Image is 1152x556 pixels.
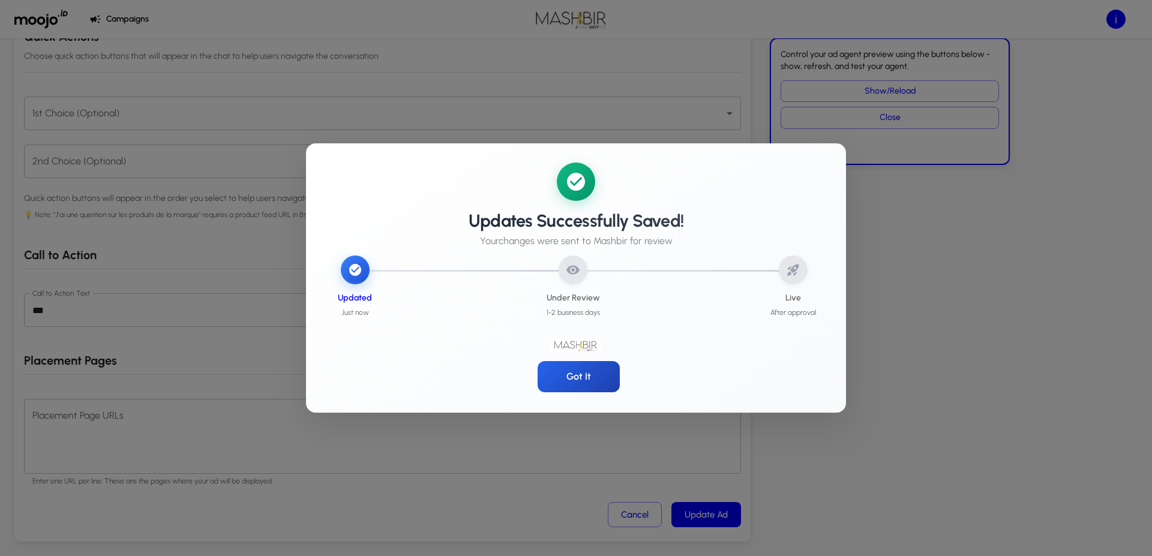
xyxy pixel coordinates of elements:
span: After approval [770,307,816,319]
span: Just now [341,307,369,319]
h4: Updates Successfully Saved! [469,211,684,232]
h6: Updated [338,291,372,305]
h6: Live [785,291,801,305]
img: Mashbir Logo [550,338,602,353]
h6: Under Review [547,291,600,305]
p: Your changes were sent to Mashbir for review [469,234,684,248]
button: Got It [538,361,620,392]
span: 1-2 business days [547,307,600,319]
